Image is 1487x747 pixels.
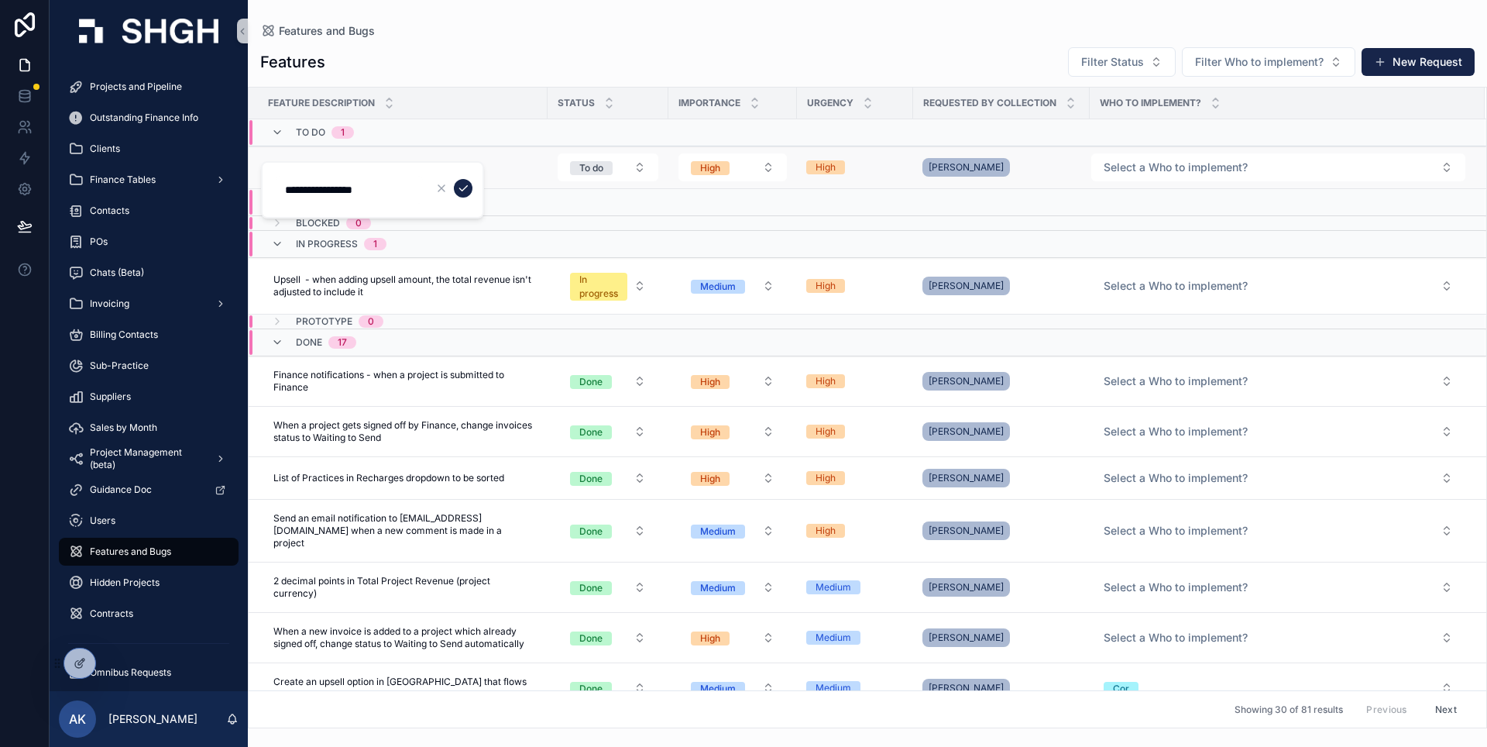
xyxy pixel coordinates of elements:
[90,205,129,217] span: Contacts
[579,525,603,539] div: Done
[678,573,787,601] button: Select Button
[700,425,720,439] div: High
[90,267,144,279] span: Chats (Beta)
[268,97,375,109] span: Feature Description
[806,681,904,695] a: Medium
[267,267,538,305] a: Upsell - when adding upsell amount, the total revenue isn't adjusted to include it
[678,673,788,703] a: Select Button
[373,238,377,250] div: 1
[90,143,120,155] span: Clients
[59,476,239,504] a: Guidance Doc
[1091,464,1465,492] button: Select Button
[59,259,239,287] a: Chats (Beta)
[558,464,658,492] button: Select Button
[267,155,538,180] a: [MEDICAL_DATA] invoices
[90,329,158,341] span: Billing Contacts
[267,569,538,606] a: 2 decimal points in Total Project Revenue (project currency)
[557,516,659,546] a: Select Button
[1100,97,1201,109] span: Who to implement?
[558,674,658,702] button: Select Button
[678,272,787,300] button: Select Button
[558,418,658,446] button: Select Button
[922,469,1010,487] a: [PERSON_NAME]
[1104,580,1248,595] span: Select a Who to implement?
[678,674,787,702] button: Select Button
[296,336,322,349] span: Done
[260,23,375,39] a: Features and Bugs
[929,280,1004,292] span: [PERSON_NAME]
[678,367,787,395] button: Select Button
[59,659,239,687] a: Omnibus Requests
[922,419,1080,444] a: [PERSON_NAME]
[700,375,720,389] div: High
[1090,367,1466,396] a: Select Button
[806,279,904,293] a: High
[806,425,904,439] a: High
[59,228,239,256] a: POs
[1091,367,1465,395] button: Select Button
[929,682,1004,694] span: [PERSON_NAME]
[579,425,603,439] div: Done
[59,290,239,318] a: Invoicing
[579,161,603,175] div: To do
[816,279,836,293] div: High
[90,608,133,620] span: Contracts
[1091,272,1465,300] button: Select Button
[1091,573,1465,601] button: Select Button
[700,280,736,294] div: Medium
[267,413,538,450] a: When a project gets signed off by Finance, change invoices status to Waiting to Send
[816,681,851,695] div: Medium
[922,372,1010,391] a: [PERSON_NAME]
[1091,153,1465,181] button: Select Button
[90,577,160,589] span: Hidden Projects
[929,425,1004,438] span: [PERSON_NAME]
[558,153,658,181] button: Select Button
[806,374,904,388] a: High
[922,518,1080,543] a: [PERSON_NAME]
[1091,624,1465,652] button: Select Button
[79,19,218,43] img: App logo
[816,524,836,538] div: High
[678,573,788,602] a: Select Button
[922,676,1080,701] a: [PERSON_NAME]
[267,670,538,707] a: Create an upsell option in [GEOGRAPHIC_DATA] that flows through to Noloco
[1362,48,1475,76] button: New Request
[296,315,352,328] span: Prototype
[90,81,182,93] span: Projects and Pipeline
[59,352,239,380] a: Sub-Practice
[90,236,108,248] span: POs
[557,264,659,308] a: Select Button
[678,367,788,396] a: Select Button
[558,97,595,109] span: Status
[273,512,532,549] span: Send an email notification to [EMAIL_ADDRESS][DOMAIN_NAME] when a new comment is made in a project
[922,158,1010,177] a: [PERSON_NAME]
[1113,682,1129,696] div: Cor
[922,155,1080,180] a: [PERSON_NAME]
[678,516,788,546] a: Select Button
[922,369,1080,394] a: [PERSON_NAME]
[1104,424,1248,439] span: Select a Who to implement?
[929,581,1004,594] span: [PERSON_NAME]
[1091,418,1465,446] button: Select Button
[816,580,851,594] div: Medium
[90,446,203,471] span: Project Management (beta)
[579,682,603,696] div: Done
[929,375,1004,387] span: [PERSON_NAME]
[368,315,374,328] div: 0
[1104,470,1248,486] span: Select a Who to implement?
[922,575,1080,600] a: [PERSON_NAME]
[90,298,129,310] span: Invoicing
[90,666,171,679] span: Omnibus Requests
[558,265,658,307] button: Select Button
[678,97,740,109] span: Importance
[59,445,239,473] a: Project Management (beta)
[700,525,736,539] div: Medium
[557,367,659,396] a: Select Button
[90,484,152,496] span: Guidance Doc
[59,538,239,566] a: Features and Bugs
[59,507,239,535] a: Users
[922,522,1010,540] a: [PERSON_NAME]
[922,679,1010,697] a: [PERSON_NAME]
[273,274,532,298] span: Upsell - when adding upsell amount, the total revenue isn't adjusted to include it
